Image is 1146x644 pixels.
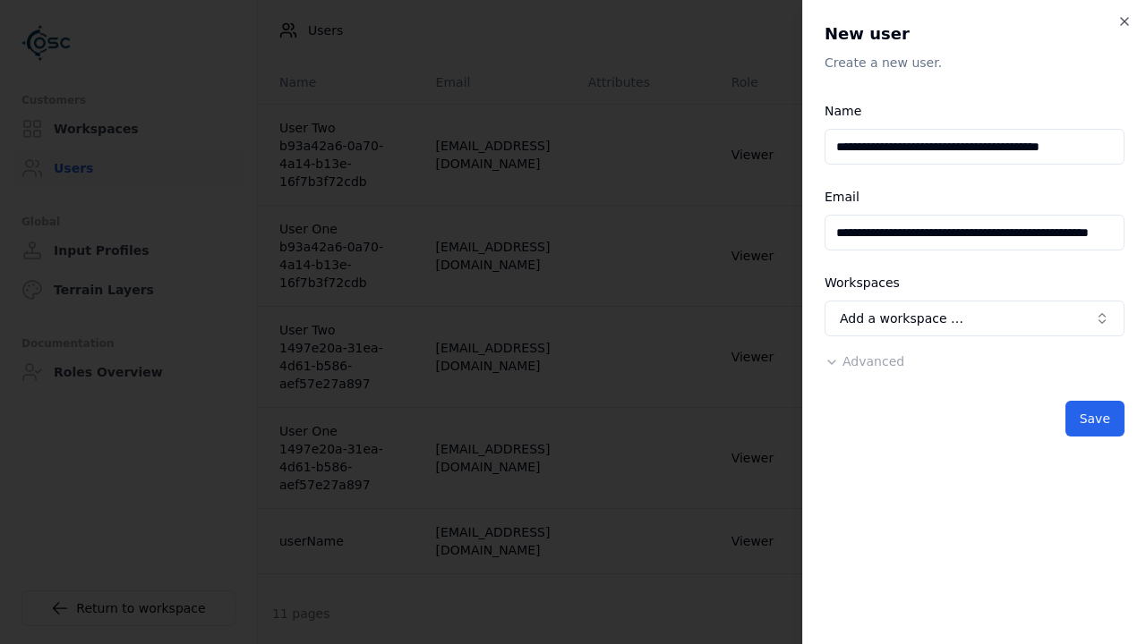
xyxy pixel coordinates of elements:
button: Advanced [825,352,904,370]
label: Name [825,104,861,118]
p: Create a new user. [825,54,1125,72]
span: Advanced [842,354,904,369]
span: Add a workspace … [840,309,963,327]
label: Email [825,190,859,204]
label: Workspaces [825,275,900,290]
h2: New user [825,21,1125,47]
button: Save [1065,401,1125,436]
